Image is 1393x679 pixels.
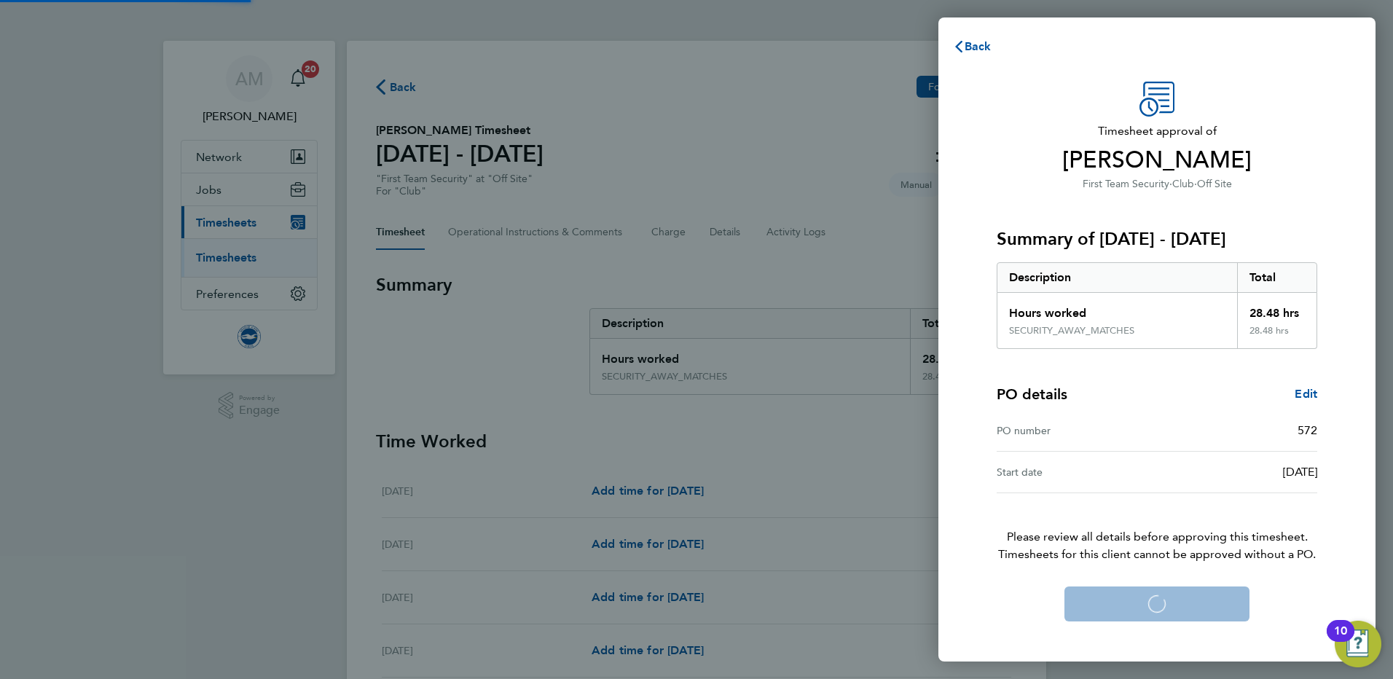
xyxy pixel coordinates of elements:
span: Club [1172,178,1194,190]
span: · [1194,178,1197,190]
div: 28.48 hrs [1237,325,1317,348]
div: 10 [1334,631,1347,650]
span: [PERSON_NAME] [997,146,1317,175]
span: Timesheet approval of [997,122,1317,140]
span: Timesheets for this client cannot be approved without a PO. [979,546,1335,563]
div: Hours worked [997,293,1237,325]
a: Edit [1295,385,1317,403]
h4: PO details [997,384,1067,404]
div: 28.48 hrs [1237,293,1317,325]
button: Back [938,32,1006,61]
div: SECURITY_AWAY_MATCHES [1009,325,1134,337]
h3: Summary of [DATE] - [DATE] [997,227,1317,251]
p: Please review all details before approving this timesheet. [979,493,1335,563]
span: 572 [1298,423,1317,437]
span: First Team Security [1083,178,1169,190]
div: Total [1237,263,1317,292]
div: Summary of 01 - 31 Aug 2025 [997,262,1317,349]
div: PO number [997,422,1157,439]
span: Edit [1295,387,1317,401]
span: · [1169,178,1172,190]
span: Off Site [1197,178,1232,190]
div: Start date [997,463,1157,481]
div: [DATE] [1157,463,1317,481]
button: Open Resource Center, 10 new notifications [1335,621,1381,667]
div: Description [997,263,1237,292]
span: Back [965,39,992,53]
